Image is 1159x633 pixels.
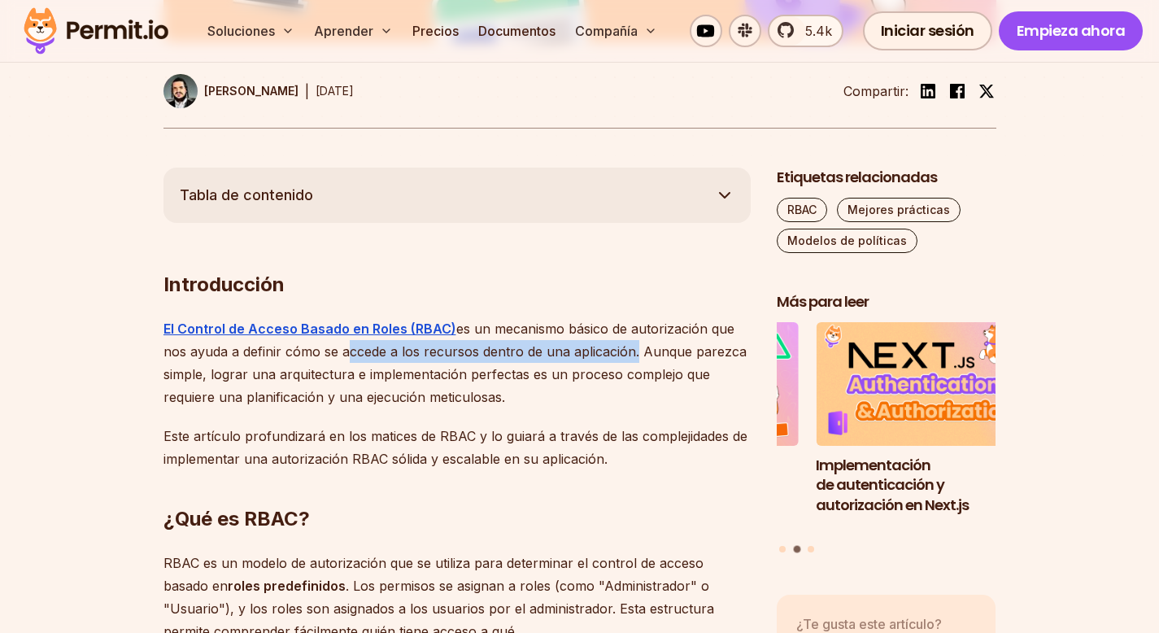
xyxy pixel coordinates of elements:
img: Gabriel L. Manor [163,74,198,108]
a: Empieza ahora [999,11,1144,50]
a: Documentos [472,15,562,47]
a: 5.4k [768,15,843,47]
img: Implementación de autenticación y autorización en Next.js [816,322,1035,446]
button: Soluciones [201,15,301,47]
font: Aprender [314,23,373,39]
font: [DATE] [316,84,354,98]
a: Precios [406,15,465,47]
font: Modelos de políticas [787,234,907,247]
font: Introducción [163,273,285,296]
a: Modelos de políticas [777,229,917,253]
font: | [305,83,309,99]
font: RBAC [787,203,817,216]
font: Compartir: [843,83,908,99]
li: 2 de 3 [816,322,1035,536]
button: Aprender [307,15,399,47]
img: LinkedIn [918,81,938,101]
font: [PERSON_NAME] [204,84,298,98]
button: Compañía [569,15,664,47]
li: 1 de 3 [579,322,799,536]
a: [PERSON_NAME] [163,74,298,108]
font: ¿Qué es RBAC? [163,507,310,530]
button: Tabla de contenido [163,168,751,223]
font: Más para leer [777,291,869,312]
a: Implementación de autenticación y autorización en Next.jsImplementación de autenticación y autori... [816,322,1035,536]
button: Ir a la diapositiva 1 [779,546,786,552]
img: gorjeo [978,83,995,99]
font: Documentos [478,23,556,39]
font: 5.4k [805,23,832,39]
font: Tabla de contenido [180,186,313,203]
div: Publicaciones [777,322,996,556]
a: Iniciar sesión [863,11,992,50]
font: roles predefinidos [228,578,346,594]
img: Facebook [948,81,967,101]
button: Ir a la diapositiva 2 [793,546,800,553]
a: El Control de Acceso Basado en Roles (RBAC) [163,321,456,337]
font: Etiquetas relacionadas [777,167,937,187]
font: Iniciar sesión [881,20,974,41]
img: Logotipo del permiso [16,3,176,59]
font: ¿Te gusta este artículo? [796,616,942,632]
font: Implementación de autenticación y autorización en Next.js [816,455,969,516]
a: Mejores prácticas [837,198,961,222]
font: Soluciones [207,23,275,39]
font: Compañía [575,23,638,39]
font: Este artículo profundizará en los matices de RBAC y lo guiará a través de las complejidades de im... [163,428,747,467]
font: Precios [412,23,459,39]
font: Empieza ahora [1017,20,1126,41]
a: RBAC [777,198,827,222]
button: Ir a la diapositiva 3 [808,546,814,552]
font: Mejores prácticas [847,203,950,216]
font: RBAC es un modelo de autorización que se utiliza para determinar el control de acceso basado en [163,555,704,594]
